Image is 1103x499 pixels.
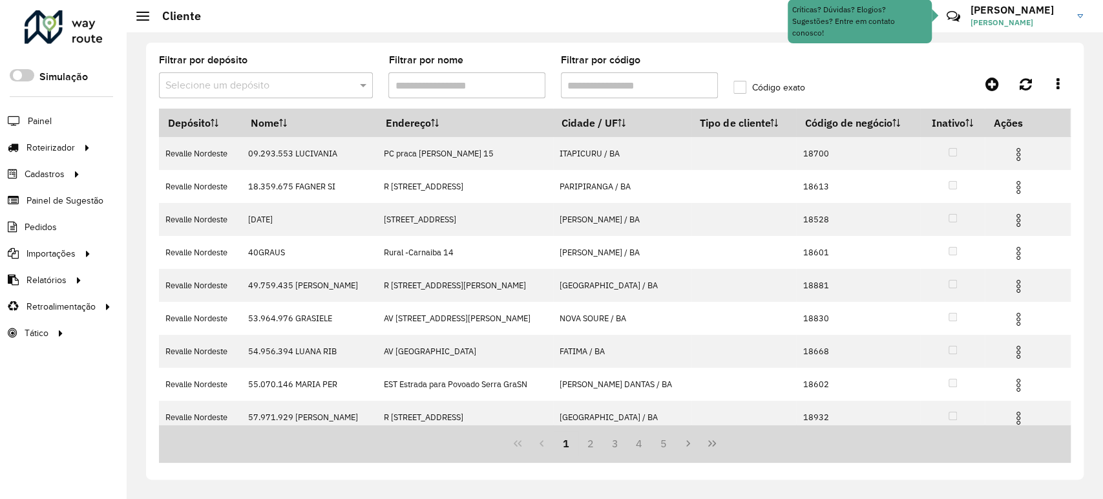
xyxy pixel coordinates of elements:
td: 18668 [796,335,919,368]
td: [PERSON_NAME] / BA [553,236,691,269]
span: Roteirizador [26,141,75,154]
button: 3 [603,431,627,456]
td: 18881 [796,269,919,302]
span: Painel [28,114,52,128]
td: Revalle Nordeste [159,170,242,203]
td: Revalle Nordeste [159,269,242,302]
td: 49.759.435 [PERSON_NAME] [242,269,377,302]
button: 5 [651,431,676,456]
button: Next Page [676,431,700,456]
td: R [STREET_ADDRESS][PERSON_NAME] [377,269,552,302]
td: R [STREET_ADDRESS] [377,401,552,434]
td: 18613 [796,170,919,203]
td: 18932 [796,401,919,434]
td: Revalle Nordeste [159,368,242,401]
button: 1 [554,431,578,456]
span: Cadastros [25,167,65,181]
span: [PERSON_NAME] [971,17,1067,28]
td: PC praca [PERSON_NAME] 15 [377,137,552,170]
button: 2 [578,431,603,456]
td: NOVA SOURE / BA [553,302,691,335]
th: Depósito [159,109,242,137]
span: Tático [25,326,48,340]
label: Filtrar por nome [388,52,463,68]
span: Relatórios [26,273,67,287]
td: AV [GEOGRAPHIC_DATA] [377,335,552,368]
td: Revalle Nordeste [159,236,242,269]
th: Inativo [920,109,985,137]
td: FATIMA / BA [553,335,691,368]
label: Simulação [39,69,88,85]
h2: Cliente [149,9,201,23]
td: [PERSON_NAME] / BA [553,203,691,236]
td: 40GRAUS [242,236,377,269]
td: 09.293.553 LUCIVANIA [242,137,377,170]
span: Pedidos [25,220,57,234]
td: Revalle Nordeste [159,302,242,335]
td: 18601 [796,236,919,269]
td: [DATE] [242,203,377,236]
label: Código exato [733,81,805,94]
td: [GEOGRAPHIC_DATA] / BA [553,269,691,302]
td: ITAPICURU / BA [553,137,691,170]
td: 53.964.976 GRASIELE [242,302,377,335]
td: 57.971.929 [PERSON_NAME] [242,401,377,434]
th: Código de negócio [796,109,919,137]
td: 55.070.146 MARIA PER [242,368,377,401]
th: Tipo de cliente [691,109,797,137]
button: Last Page [700,431,724,456]
th: Cidade / UF [553,109,691,137]
td: Revalle Nordeste [159,335,242,368]
td: 18.359.675 FAGNER SI [242,170,377,203]
td: Rural -Carnaiba 14 [377,236,552,269]
td: 18528 [796,203,919,236]
td: R [STREET_ADDRESS] [377,170,552,203]
th: Ações [985,109,1062,136]
td: 18700 [796,137,919,170]
th: Endereço [377,109,552,137]
td: [STREET_ADDRESS] [377,203,552,236]
h3: [PERSON_NAME] [971,4,1067,16]
td: 18602 [796,368,919,401]
td: Revalle Nordeste [159,401,242,434]
td: 54.956.394 LUANA RIB [242,335,377,368]
td: [PERSON_NAME] DANTAS / BA [553,368,691,401]
th: Nome [242,109,377,137]
td: AV [STREET_ADDRESS][PERSON_NAME] [377,302,552,335]
td: 18830 [796,302,919,335]
span: Importações [26,247,76,260]
button: 4 [627,431,651,456]
label: Filtrar por código [561,52,640,68]
label: Filtrar por depósito [159,52,247,68]
a: Contato Rápido [940,3,967,30]
td: EST Estrada para Povoado Serra GraSN [377,368,552,401]
td: Revalle Nordeste [159,203,242,236]
td: Revalle Nordeste [159,137,242,170]
td: PARIPIRANGA / BA [553,170,691,203]
td: [GEOGRAPHIC_DATA] / BA [553,401,691,434]
span: Painel de Sugestão [26,194,103,207]
span: Retroalimentação [26,300,96,313]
